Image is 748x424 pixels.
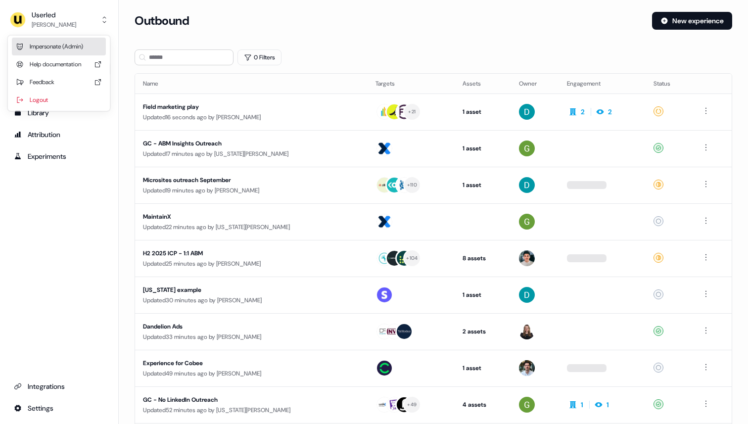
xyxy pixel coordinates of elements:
[8,8,110,32] button: Userled[PERSON_NAME]
[12,73,106,91] div: Feedback
[12,55,106,73] div: Help documentation
[32,20,76,30] div: [PERSON_NAME]
[12,38,106,55] div: Impersonate (Admin)
[8,36,110,111] div: Userled[PERSON_NAME]
[12,91,106,109] div: Logout
[32,10,76,20] div: Userled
